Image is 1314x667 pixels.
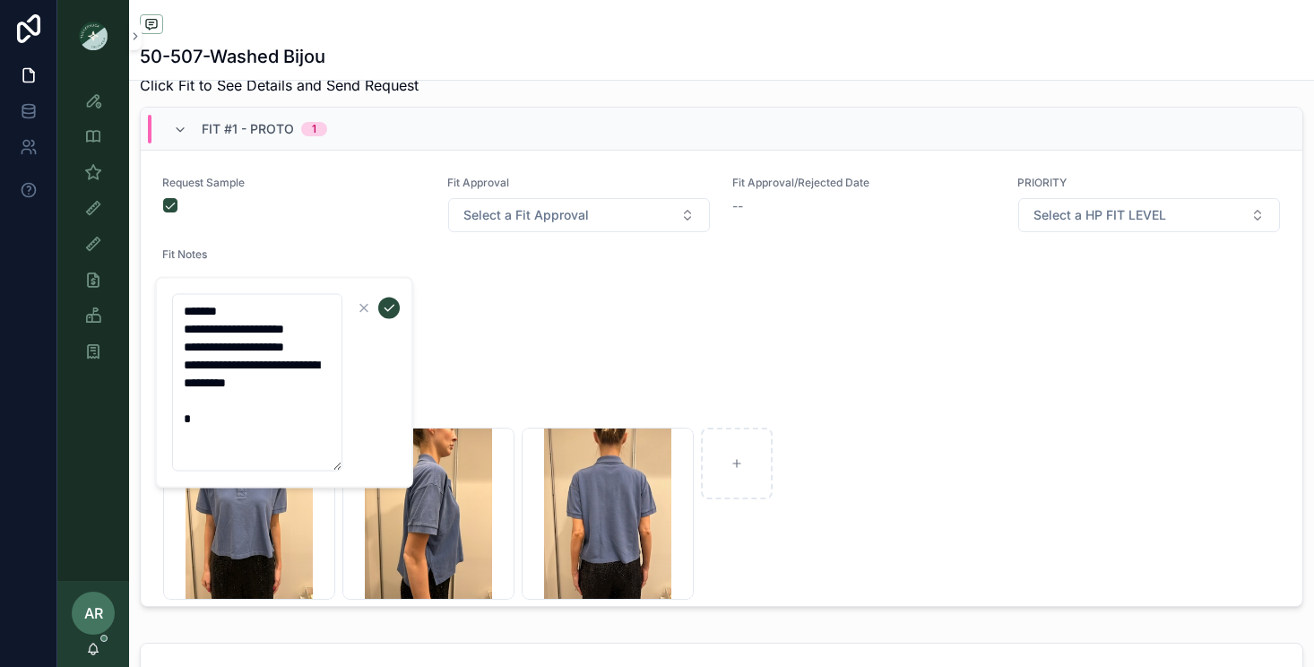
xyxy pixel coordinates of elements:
[448,198,710,232] button: Select Button
[162,405,1281,420] span: Fit Photos
[1017,176,1281,190] span: PRIORITY
[140,74,419,96] span: Click Fit to See Details and Send Request
[312,122,316,136] div: 1
[140,44,325,69] h1: 50-507-Washed Bijou
[162,176,426,190] span: Request Sample
[732,176,996,190] span: Fit Approval/Rejected Date
[732,197,743,215] span: --
[1018,198,1280,232] button: Select Button
[447,176,711,190] span: Fit Approval
[463,206,589,224] span: Select a Fit Approval
[169,276,1274,384] span: [DATE] FIT STATUS: PROTO- TOP - all within tolerance - buttons are too high adjust as pinned -
[162,247,1281,262] span: Fit Notes
[202,120,294,138] span: Fit #1 - Proto
[84,602,103,624] span: AR
[79,22,108,50] img: App logo
[57,72,129,391] div: scrollable content
[1033,206,1166,224] span: Select a HP FIT LEVEL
